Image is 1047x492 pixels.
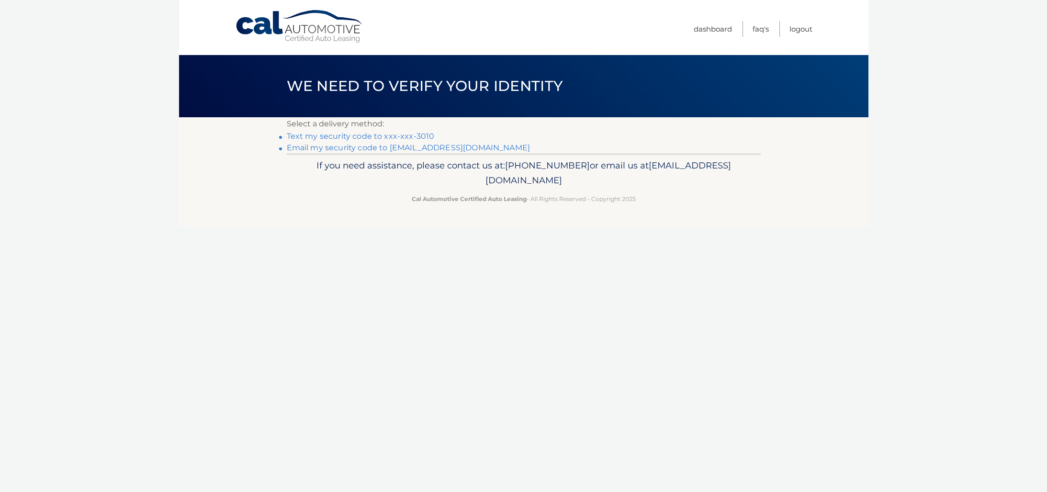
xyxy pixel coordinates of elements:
span: [PHONE_NUMBER] [505,160,590,171]
a: Logout [789,21,812,37]
a: Text my security code to xxx-xxx-3010 [287,132,435,141]
a: Cal Automotive [235,10,364,44]
a: FAQ's [753,21,769,37]
p: - All Rights Reserved - Copyright 2025 [293,194,754,204]
strong: Cal Automotive Certified Auto Leasing [412,195,527,202]
p: Select a delivery method: [287,117,761,131]
a: Email my security code to [EMAIL_ADDRESS][DOMAIN_NAME] [287,143,530,152]
p: If you need assistance, please contact us at: or email us at [293,158,754,189]
a: Dashboard [694,21,732,37]
span: We need to verify your identity [287,77,563,95]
